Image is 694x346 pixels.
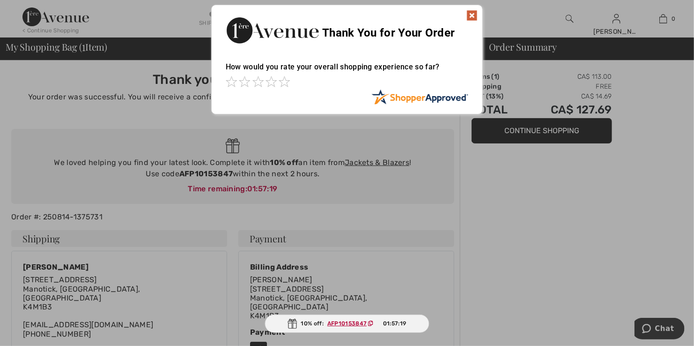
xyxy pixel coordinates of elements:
[226,53,468,89] div: How would you rate your overall shopping experience so far?
[265,315,429,333] div: 10% off:
[322,26,455,39] span: Thank You for Your Order
[226,15,319,46] img: Thank You for Your Order
[21,7,40,15] span: Chat
[327,320,367,327] ins: AFP10153847
[383,319,406,328] span: 01:57:19
[466,10,478,21] img: x
[288,319,297,329] img: Gift.svg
